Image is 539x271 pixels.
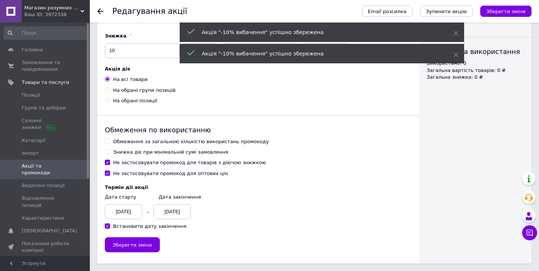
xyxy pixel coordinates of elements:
[113,97,157,104] div: На обрані позиції
[105,204,142,219] div: [DATE]
[362,6,412,17] button: Email розсилка
[113,170,228,177] div: Не застосовувати промокод для оптових цін
[427,60,524,67] li: Використано: 0
[420,6,473,17] button: Зупинити акцію
[113,138,269,145] div: Обмеження за загальною кількістю використань промокоду
[22,117,69,131] span: Сезонні знижки
[22,215,64,222] span: Характеристики
[112,7,187,16] h1: Редагування акції
[153,204,191,219] div: [DATE]
[105,125,412,135] div: Обмеження по використанню
[105,237,160,252] button: Зберегти зміни
[22,92,40,99] span: Позиції
[22,105,66,111] span: Групи та добірки
[159,194,201,200] span: Дата закінчення
[97,8,103,14] div: Повернутися назад
[113,242,152,248] span: Зберегти зміни
[113,76,147,83] div: На всі товари
[22,150,39,157] span: Імпорт
[105,194,136,200] span: Дата старту
[202,28,435,36] div: Акція "-10% вибачення" успішно збережена
[113,87,176,94] div: На обрані групи позицій
[22,79,69,86] span: Товари та послуги
[22,240,69,254] span: Показники роботи компанії
[427,47,524,56] div: Статистика використання
[368,9,406,14] span: Email розсилка
[426,9,467,14] span: Зупинити акцію
[105,43,180,58] input: Наприклад: 1
[113,159,266,166] div: Не застосовувати промокод для товарів з діючою знижкою
[22,195,69,208] span: Відновлення позицій
[522,225,537,240] button: Чат з покупцем
[427,67,524,74] li: Загальна вартість товарів: 0 ₴
[22,228,77,234] span: [DEMOGRAPHIC_DATA]
[4,26,88,40] input: Пошук
[113,149,228,156] div: Знижка діє при мінімальній сумі замовлення
[105,184,412,190] label: Термін дії акції
[113,223,186,230] div: Встановити дату закінчення
[22,46,43,53] span: Головна
[427,74,524,81] li: Загальна знижка: 0 ₴
[24,11,90,18] div: Ваш ID: 3972338
[22,137,45,144] span: Категорії
[22,59,69,73] span: Замовлення та повідомлення
[24,4,80,11] span: Магазин розумних девайсів Tuya Smart Life UA
[486,9,526,14] span: Зберегти зміни
[202,50,435,57] div: Акція "-10% вибачення" успішно збережена
[22,163,69,176] span: Акції та промокоди
[105,33,217,39] label: Знижка
[105,66,412,72] label: Акція діє
[480,6,532,17] button: Зберегти зміни
[22,182,65,189] span: Видалені позиції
